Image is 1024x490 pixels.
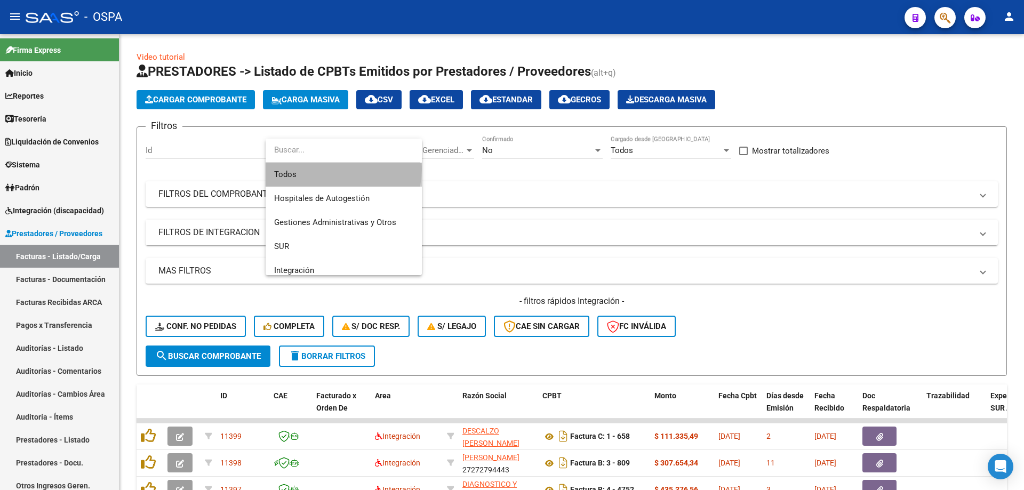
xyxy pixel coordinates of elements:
span: SUR [274,242,289,251]
span: Todos [274,163,413,187]
div: Open Intercom Messenger [988,454,1013,479]
span: Hospitales de Autogestión [274,194,370,203]
span: Integración [274,266,314,275]
span: Gestiones Administrativas y Otros [274,218,396,227]
input: dropdown search [266,138,420,162]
